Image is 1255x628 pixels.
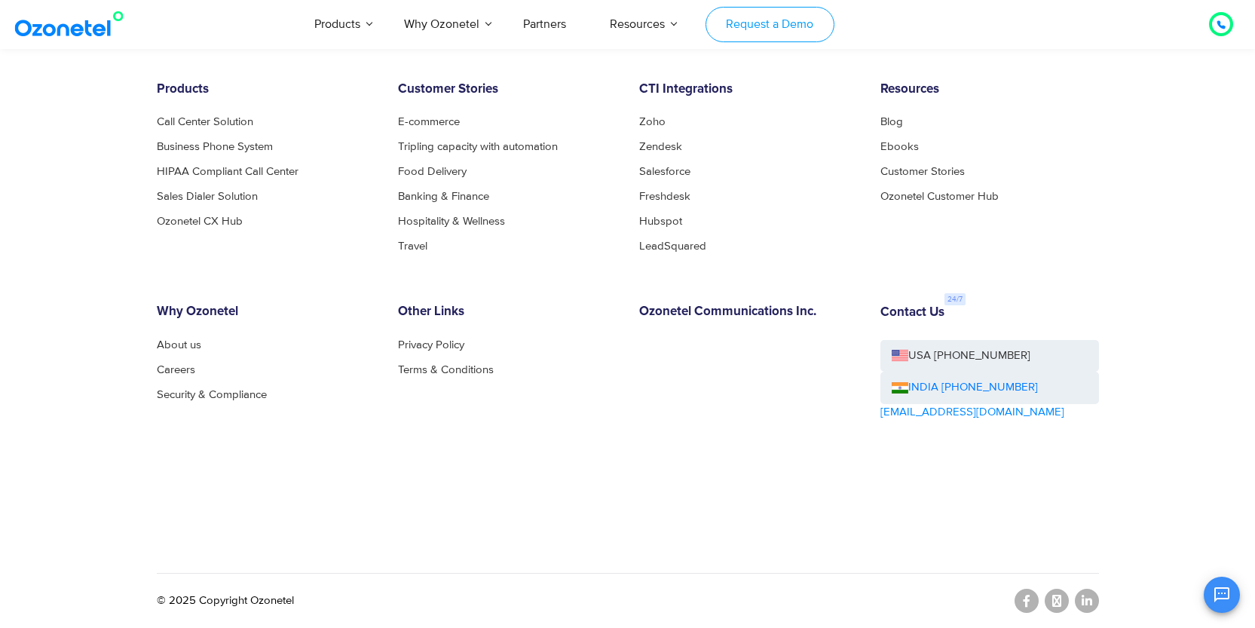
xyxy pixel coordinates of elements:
[398,240,427,252] a: Travel
[157,305,375,320] h6: Why Ozonetel
[880,191,999,202] a: Ozonetel Customer Hub
[398,305,617,320] h6: Other Links
[398,191,489,202] a: Banking & Finance
[639,216,682,227] a: Hubspot
[157,166,298,177] a: HIPAA Compliant Call Center
[639,191,690,202] a: Freshdesk
[706,7,834,42] a: Request a Demo
[639,166,690,177] a: Salesforce
[398,116,460,127] a: E-commerce
[880,305,944,320] h6: Contact Us
[398,364,494,375] a: Terms & Conditions
[1204,577,1240,613] button: Open chat
[157,191,258,202] a: Sales Dialer Solution
[639,240,706,252] a: LeadSquared
[892,379,1038,397] a: INDIA [PHONE_NUMBER]
[157,593,294,610] p: © 2025 Copyright Ozonetel
[892,350,908,361] img: us-flag.png
[157,216,243,227] a: Ozonetel CX Hub
[892,382,908,394] img: ind-flag.png
[398,339,464,351] a: Privacy Policy
[157,339,201,351] a: About us
[157,364,195,375] a: Careers
[398,166,467,177] a: Food Delivery
[639,141,682,152] a: Zendesk
[880,166,965,177] a: Customer Stories
[639,82,858,97] h6: CTI Integrations
[880,116,903,127] a: Blog
[639,116,666,127] a: Zoho
[398,141,558,152] a: Tripling capacity with automation
[398,82,617,97] h6: Customer Stories
[639,305,858,320] h6: Ozonetel Communications Inc.
[880,82,1099,97] h6: Resources
[880,340,1099,372] a: USA [PHONE_NUMBER]
[157,141,273,152] a: Business Phone System
[157,82,375,97] h6: Products
[157,389,267,400] a: Security & Compliance
[880,141,919,152] a: Ebooks
[398,216,505,227] a: Hospitality & Wellness
[880,404,1064,421] a: [EMAIL_ADDRESS][DOMAIN_NAME]
[157,116,253,127] a: Call Center Solution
